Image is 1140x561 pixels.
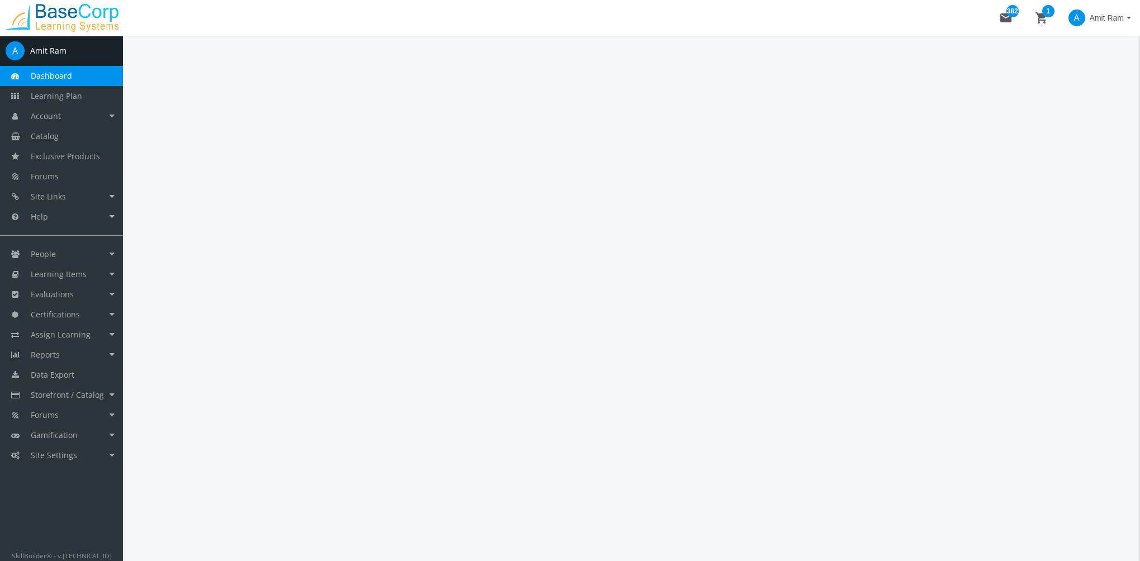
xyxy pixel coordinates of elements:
[12,551,112,560] small: SkillBuilder® - v.[TECHNICAL_ID]
[31,430,78,440] span: Gamification
[999,11,1013,25] mat-icon: mail
[31,309,80,320] span: Certifications
[31,289,74,299] span: Evaluations
[31,91,82,101] span: Learning Plan
[31,211,48,222] span: Help
[31,171,59,182] span: Forums
[31,111,61,121] span: Account
[31,70,72,81] span: Dashboard
[31,349,60,360] span: Reports
[31,389,104,400] span: Storefront / Catalog
[31,131,59,141] span: Catalog
[6,41,25,60] span: A
[31,450,77,460] span: Site Settings
[1090,8,1124,28] span: Amit Ram
[31,410,59,420] span: Forums
[31,151,100,161] span: Exclusive Products
[31,191,66,202] span: Site Links
[31,249,56,259] span: People
[31,269,87,279] span: Learning Items
[31,329,91,340] span: Assign Learning
[31,369,74,380] span: Data Export
[30,45,66,56] div: Amit Ram
[1035,11,1048,25] mat-icon: shopping_cart
[1068,9,1085,26] span: A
